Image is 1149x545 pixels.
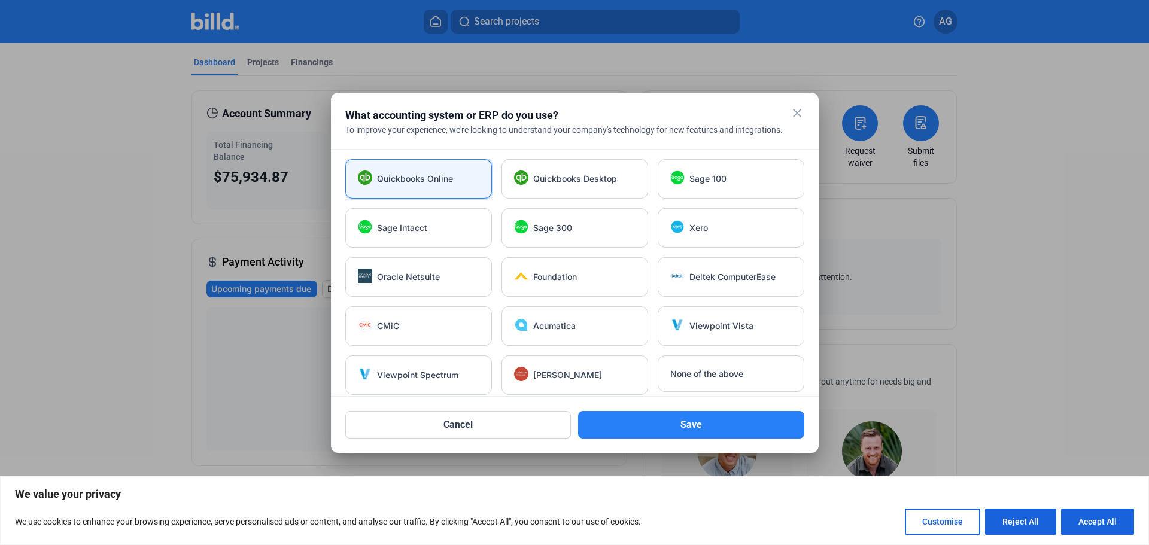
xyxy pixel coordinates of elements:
p: We use cookies to enhance your browsing experience, serve personalised ads or content, and analys... [15,514,641,529]
span: Sage 100 [689,173,727,185]
span: Acumatica [533,320,576,332]
span: Quickbooks Desktop [533,173,617,185]
button: Cancel [345,411,572,439]
span: Sage 300 [533,222,572,234]
span: Xero [689,222,708,234]
span: Viewpoint Vista [689,320,753,332]
span: Deltek ComputerEase [689,271,776,283]
button: Reject All [985,509,1056,535]
span: Foundation [533,271,577,283]
button: Accept All [1061,509,1134,535]
p: We value your privacy [15,487,1134,501]
div: To improve your experience, we're looking to understand your company's technology for new feature... [345,124,804,136]
span: Sage Intacct [377,222,427,234]
button: Save [578,411,804,439]
mat-icon: close [790,106,804,120]
span: Quickbooks Online [377,173,453,185]
span: Oracle Netsuite [377,271,440,283]
span: Viewpoint Spectrum [377,369,458,381]
span: [PERSON_NAME] [533,369,602,381]
span: None of the above [670,368,743,380]
span: CMiC [377,320,399,332]
div: What accounting system or ERP do you use? [345,107,774,124]
button: Customise [905,509,980,535]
